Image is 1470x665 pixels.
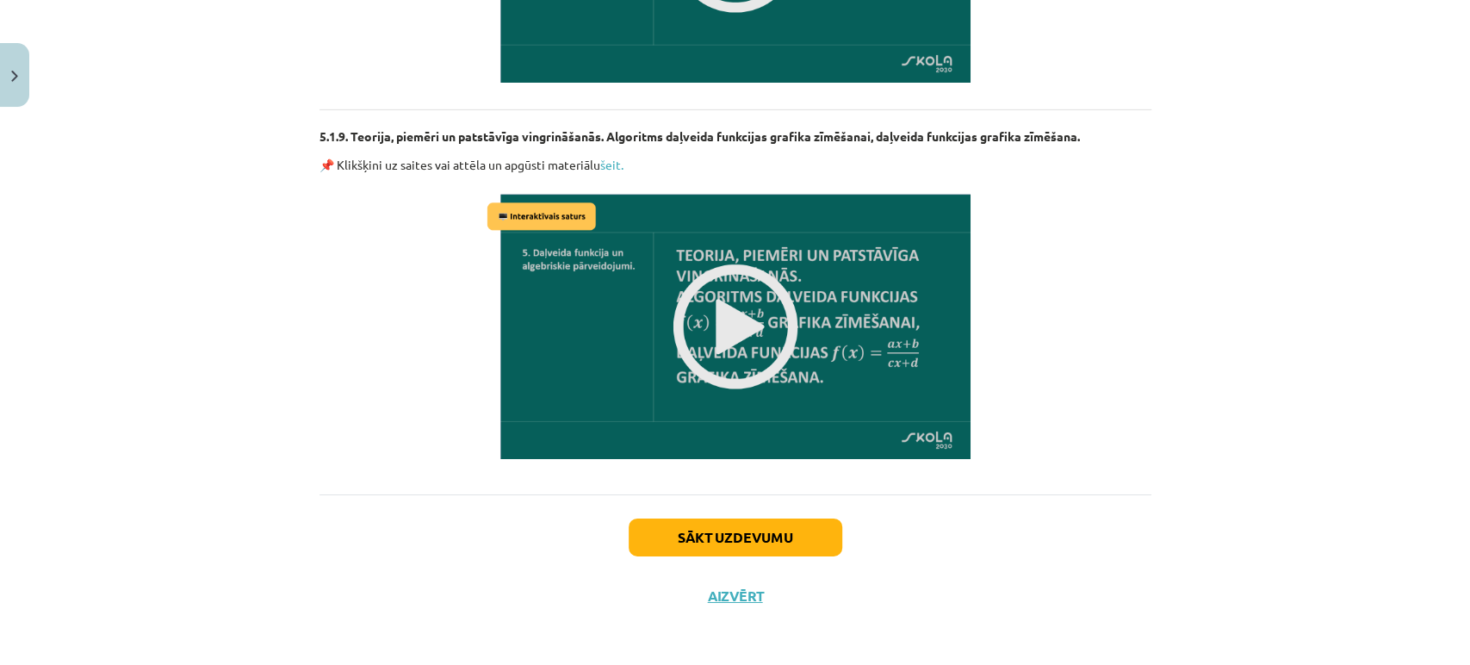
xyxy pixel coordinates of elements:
[319,156,1151,174] p: 📌 Klikšķini uz saites vai attēla un apgūsti materiālu
[703,587,768,605] button: Aizvērt
[11,71,18,82] img: icon-close-lesson-0947bae3869378f0d4975bcd49f059093ad1ed9edebbc8119c70593378902aed.svg
[319,128,1080,144] strong: 5.1.9. Teorija, piemēri un patstāvīga vingrināšanās. Algoritms daļveida funkcijas grafika zīmēšan...
[629,519,842,556] button: Sākt uzdevumu
[600,157,623,172] a: šeit.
